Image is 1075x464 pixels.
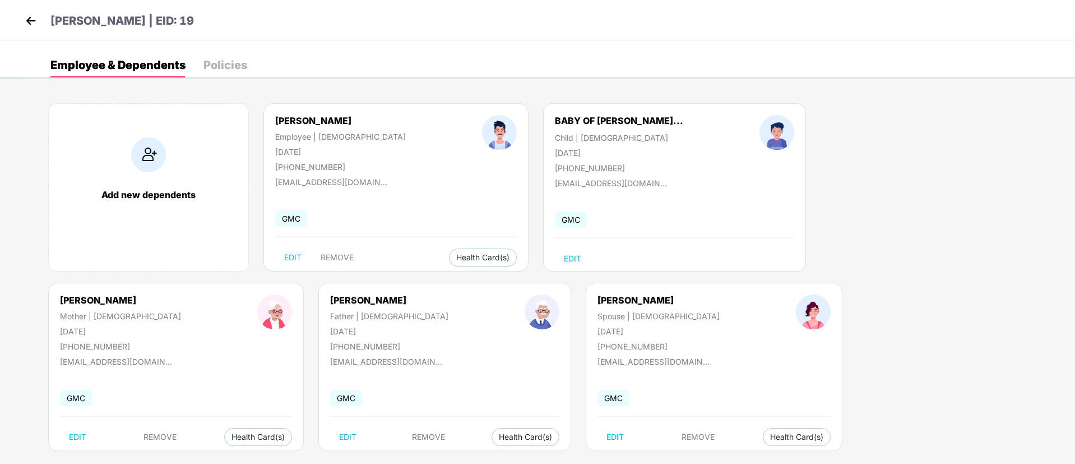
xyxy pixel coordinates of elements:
span: REMOVE [321,253,354,262]
div: Father | [DEMOGRAPHIC_DATA] [330,311,448,321]
span: Health Card(s) [499,434,552,440]
div: [EMAIL_ADDRESS][DOMAIN_NAME] [330,357,442,366]
div: [DATE] [275,147,406,157]
div: [PHONE_NUMBER] [555,163,683,173]
div: Child | [DEMOGRAPHIC_DATA] [555,133,683,143]
button: REMOVE [135,428,186,446]
button: EDIT [275,249,311,267]
button: EDIT [555,250,590,268]
div: [DATE] [330,327,448,336]
div: [PERSON_NAME] [597,295,720,306]
div: [PHONE_NUMBER] [275,162,406,172]
div: [PHONE_NUMBER] [60,342,181,351]
span: EDIT [339,433,356,442]
button: Health Card(s) [763,428,831,446]
span: GMC [555,212,587,228]
span: EDIT [69,433,86,442]
img: addIcon [131,137,166,172]
button: REMOVE [403,428,454,446]
img: profileImage [525,295,559,329]
div: Policies [203,59,247,71]
div: Mother | [DEMOGRAPHIC_DATA] [60,311,181,321]
button: EDIT [330,428,365,446]
img: profileImage [482,115,517,150]
span: REMOVE [682,433,715,442]
span: Health Card(s) [456,255,509,260]
span: EDIT [284,253,302,262]
div: BABY OF [PERSON_NAME]... [555,115,683,126]
img: profileImage [759,115,794,150]
div: [EMAIL_ADDRESS][DOMAIN_NAME] [275,177,387,187]
div: [PHONE_NUMBER] [330,342,448,351]
div: [DATE] [60,327,181,336]
img: profileImage [257,295,292,329]
span: Health Card(s) [770,434,823,440]
span: GMC [597,390,629,406]
span: EDIT [564,254,581,263]
button: Health Card(s) [492,428,559,446]
div: [PERSON_NAME] [330,295,448,306]
div: Add new dependents [60,189,237,200]
button: Health Card(s) [449,249,517,267]
div: [EMAIL_ADDRESS][DOMAIN_NAME] [597,357,710,366]
span: GMC [60,390,92,406]
img: profileImage [796,295,831,329]
button: Health Card(s) [224,428,292,446]
div: [PERSON_NAME] [275,115,406,126]
div: Employee | [DEMOGRAPHIC_DATA] [275,132,406,141]
button: EDIT [60,428,95,446]
span: Health Card(s) [231,434,285,440]
div: [DATE] [555,148,683,158]
div: [DATE] [597,327,720,336]
div: [PERSON_NAME] [60,295,181,306]
div: [PHONE_NUMBER] [597,342,720,351]
button: REMOVE [312,249,363,267]
img: back [22,12,39,29]
div: [EMAIL_ADDRESS][DOMAIN_NAME] [555,178,667,188]
p: [PERSON_NAME] | EID: 19 [50,12,194,30]
div: [EMAIL_ADDRESS][DOMAIN_NAME] [60,357,172,366]
button: EDIT [597,428,633,446]
span: REMOVE [143,433,177,442]
div: Employee & Dependents [50,59,186,71]
span: GMC [275,210,307,227]
button: REMOVE [673,428,724,446]
div: Spouse | [DEMOGRAPHIC_DATA] [597,311,720,321]
span: REMOVE [412,433,445,442]
span: GMC [330,390,362,406]
span: EDIT [606,433,624,442]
